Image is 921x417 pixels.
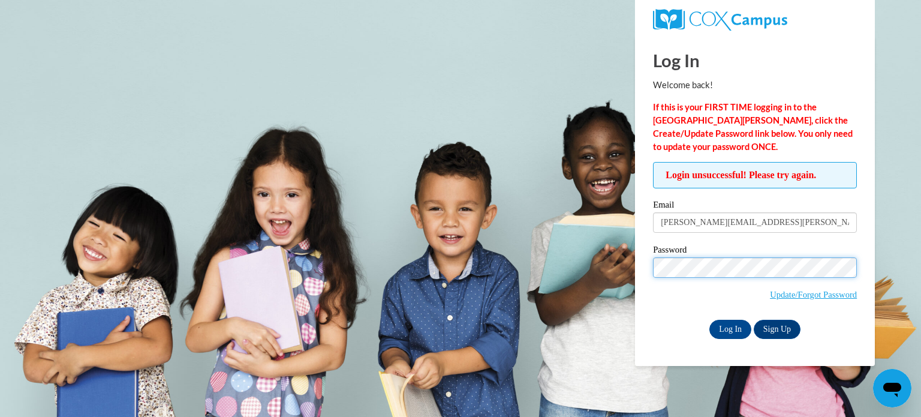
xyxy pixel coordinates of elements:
a: Sign Up [754,320,800,339]
iframe: Button to launch messaging window [873,369,911,407]
img: COX Campus [653,9,787,31]
a: Update/Forgot Password [770,290,857,299]
span: Login unsuccessful! Please try again. [653,162,857,188]
input: Log In [709,320,751,339]
p: Welcome back! [653,79,857,92]
h1: Log In [653,48,857,73]
label: Password [653,245,857,257]
strong: If this is your FIRST TIME logging in to the [GEOGRAPHIC_DATA][PERSON_NAME], click the Create/Upd... [653,102,853,152]
a: COX Campus [653,9,857,31]
label: Email [653,200,857,212]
